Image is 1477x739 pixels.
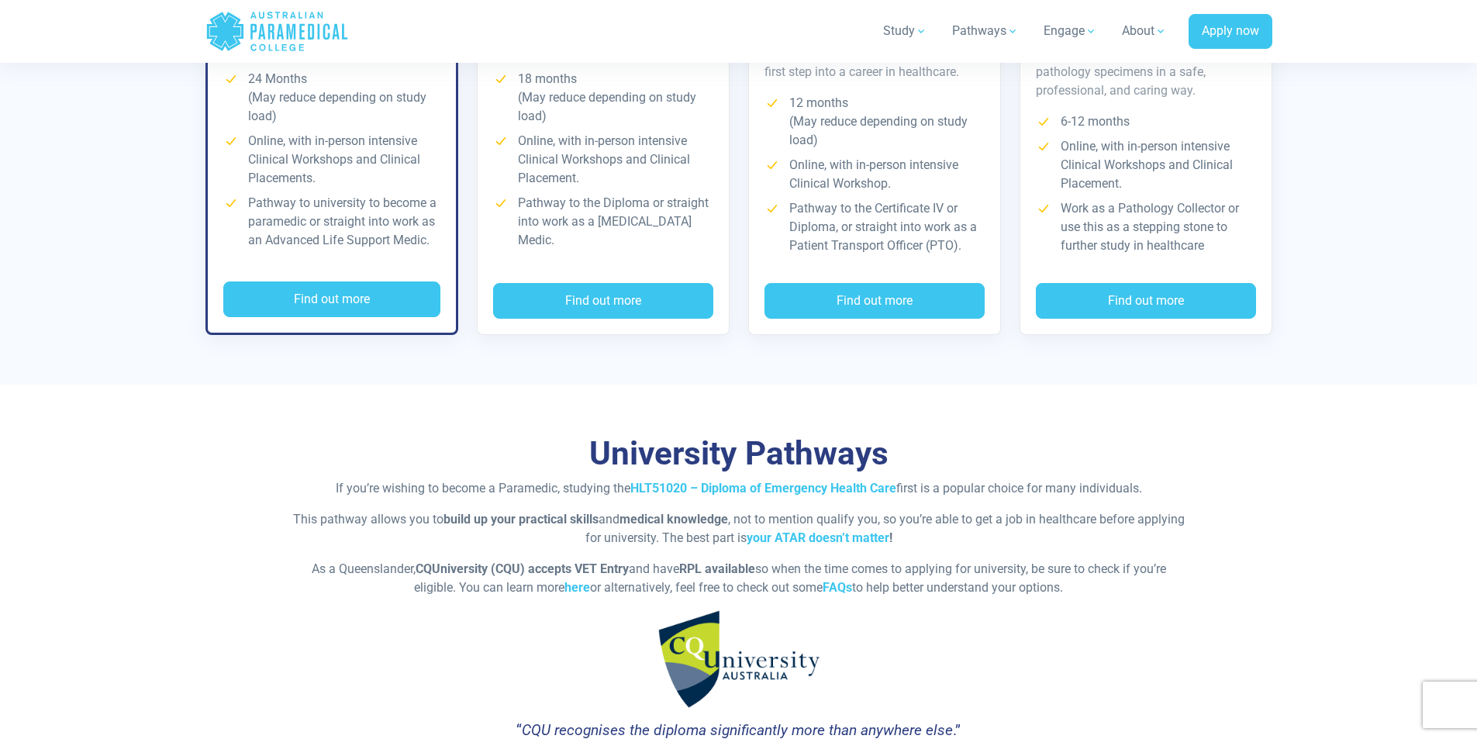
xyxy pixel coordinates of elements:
strong: RPL available [679,561,755,576]
h3: University Pathways [285,434,1192,474]
li: Online, with in-person intensive Clinical Workshops and Clinical Placement. [1036,137,1256,193]
li: 6-12 months [1036,112,1256,131]
a: HLT51020 – Diploma of Emergency Health Care [630,481,896,496]
p: If you’re wishing to become a Paramedic, studying the first is a popular choice for many individu... [285,479,1192,498]
li: Pathway to the Certificate IV or Diploma, or straight into work as a Patient Transport Officer (P... [764,199,985,255]
button: Find out more [493,283,713,319]
a: here [564,580,590,595]
strong: build up your practical skills [443,512,599,527]
button: Find out more [764,283,985,319]
a: Engage [1034,9,1106,53]
li: 24 Months (May reduce depending on study load) [223,70,440,126]
li: Online, with in-person intensive Clinical Workshop. [764,156,985,193]
li: 18 months (May reduce depending on study load) [493,70,713,126]
a: Australian Paramedical College [205,6,349,57]
a: Pathways [943,9,1028,53]
a: Study [874,9,937,53]
li: Online, with in-person intensive Clinical Workshops and Clinical Placement. [493,132,713,188]
em: CQU recognises the diploma significantly more than anywhere else [522,721,953,739]
p: This pathway allows you to and , not to mention qualify you, so you’re able to get a job in healt... [285,510,1192,547]
li: Pathway to university to become a paramedic or straight into work as an Advanced Life Support Medic. [223,194,440,250]
button: Find out more [1036,283,1256,319]
p: Start your career in healthcare by learning to collect blood and other pathology specimens in a s... [1036,26,1256,100]
img: CQUniversity logo [657,610,820,709]
a: your ATAR doesn’t matter [747,530,889,545]
strong: CQUniversity (CQU) accepts VET Entry [416,561,629,576]
li: Pathway to the Diploma or straight into work as a [MEDICAL_DATA] Medic. [493,194,713,250]
a: Apply now [1189,14,1272,50]
strong: ! [747,530,892,545]
li: Online, with in-person intensive Clinical Workshops and Clinical Placements. [223,132,440,188]
li: Work as a Pathology Collector or use this as a stepping stone to further study in healthcare [1036,199,1256,255]
a: FAQs [823,580,852,595]
button: Find out more [223,281,440,317]
strong: medical knowledge [619,512,728,527]
a: About [1113,9,1176,53]
li: 12 months (May reduce depending on study load) [764,94,985,150]
p: As a Queenslander, and have so when the time comes to applying for university, be sure to check i... [285,560,1192,597]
